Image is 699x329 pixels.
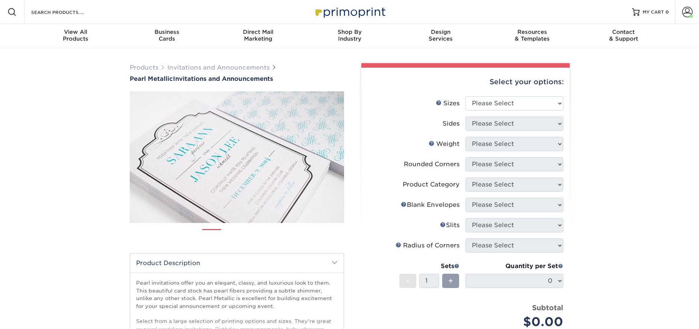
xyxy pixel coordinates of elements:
[578,24,669,48] a: Contact& Support
[487,24,578,48] a: Resources& Templates
[130,83,344,231] img: Pearl Metallic 01
[487,29,578,42] div: & Templates
[253,226,271,245] img: Invitations and Announcements 03
[367,68,564,96] div: Select your options:
[30,24,121,48] a: View AllProducts
[666,9,669,15] span: 0
[304,29,395,42] div: Industry
[30,29,121,35] span: View All
[399,262,459,271] div: Sets
[440,221,459,230] div: Slits
[429,139,459,149] div: Weight
[404,160,459,169] div: Rounded Corners
[130,75,173,82] span: Pearl Metallic
[304,24,395,48] a: Shop ByIndustry
[212,24,304,48] a: Direct MailMarketing
[532,303,563,312] strong: Subtotal
[121,29,212,35] span: Business
[212,29,304,35] span: Direct Mail
[396,241,459,250] div: Radius of Corners
[443,119,459,128] div: Sides
[465,262,563,271] div: Quantity per Set
[578,29,669,42] div: & Support
[167,64,270,71] a: Invitations and Announcements
[121,24,212,48] a: BusinessCards
[312,4,387,20] img: Primoprint
[30,29,121,42] div: Products
[130,75,344,82] h1: Invitations and Announcements
[304,29,395,35] span: Shop By
[403,180,459,189] div: Product Category
[395,29,487,35] span: Design
[436,99,459,108] div: Sizes
[202,226,221,245] img: Invitations and Announcements 01
[487,29,578,35] span: Resources
[130,253,344,273] h2: Product Description
[30,8,104,17] input: SEARCH PRODUCTS.....
[212,29,304,42] div: Marketing
[406,275,409,287] span: -
[578,29,669,35] span: Contact
[121,29,212,42] div: Cards
[395,24,487,48] a: DesignServices
[130,64,158,71] a: Products
[401,200,459,209] div: Blank Envelopes
[395,29,487,42] div: Services
[448,275,453,287] span: +
[227,226,246,245] img: Invitations and Announcements 02
[130,75,344,82] a: Pearl MetallicInvitations and Announcements
[643,9,664,15] span: MY CART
